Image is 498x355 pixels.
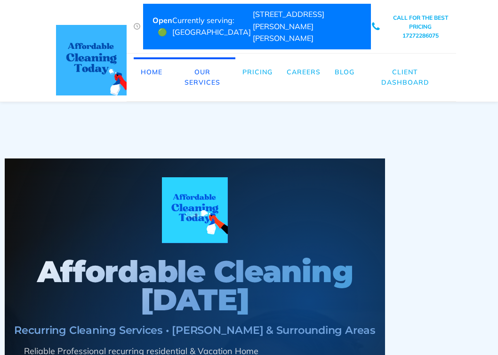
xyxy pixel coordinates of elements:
span: Open 🟢 [153,15,172,39]
img: Clock Affordable Cleaning Today [134,23,140,30]
a: Blog [328,57,361,87]
div: [STREET_ADDRESS][PERSON_NAME][PERSON_NAME] [253,8,362,45]
a: Pricing [235,57,280,87]
a: Home [134,57,169,87]
a: CALL FOR THE BEST PRICING17272286075 [392,13,449,40]
a: Our Services [169,57,235,97]
img: Affordable Cleaning Today [162,177,228,243]
h1: Affordable Cleaning [DATE] [14,258,376,315]
h1: Recurring Cleaning Services • [PERSON_NAME] & Surrounding Areas [14,324,376,337]
div: Currently serving: [GEOGRAPHIC_DATA] [172,15,253,39]
img: affordable cleaning today Logo [56,25,127,95]
a: Careers [280,57,328,87]
a: Client Dashboard [361,57,449,97]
